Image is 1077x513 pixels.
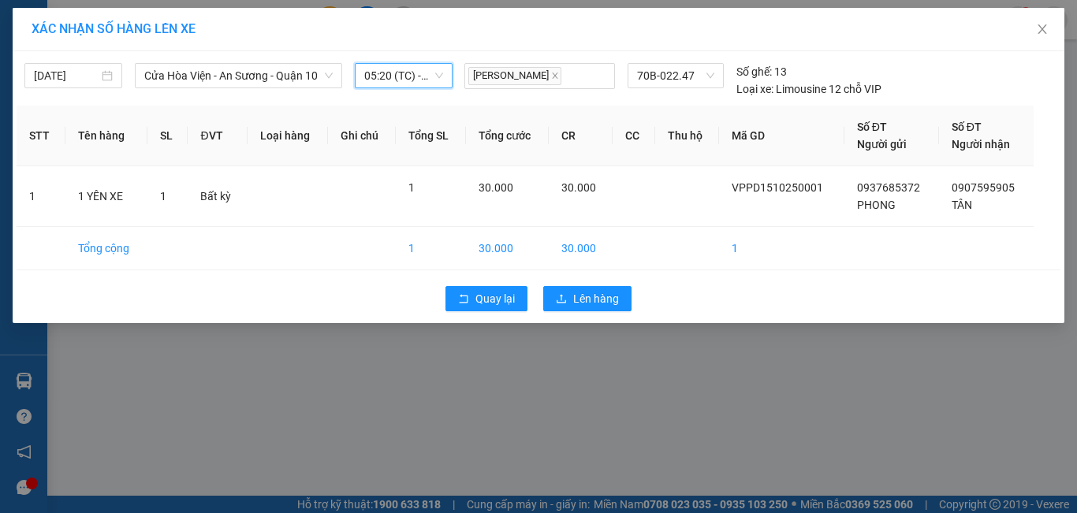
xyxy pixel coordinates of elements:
span: close [551,72,559,80]
th: Tổng SL [396,106,466,166]
button: rollbackQuay lại [445,286,527,311]
span: 30.000 [561,181,596,194]
div: Limousine 12 chỗ VIP [736,80,881,98]
button: uploadLên hàng [543,286,632,311]
span: upload [556,293,567,306]
span: 0907595905 [952,181,1015,194]
th: CC [613,106,655,166]
span: Lên hàng [573,290,619,307]
td: 1 [719,227,844,270]
span: rollback [458,293,469,306]
input: 15/10/2025 [34,67,99,84]
span: 1 [408,181,415,194]
td: 1 YÊN XE [65,166,147,227]
span: 30.000 [479,181,513,194]
span: 1 [160,190,166,203]
span: Người gửi [857,138,907,151]
span: PHONG [857,199,896,211]
span: Loại xe: [736,80,773,98]
th: Tổng cước [466,106,549,166]
span: close [1036,23,1049,35]
th: Mã GD [719,106,844,166]
span: VPPD1510250001 [732,181,823,194]
span: XÁC NHẬN SỐ HÀNG LÊN XE [32,21,196,36]
span: 70B-022.47 [637,64,714,87]
th: Loại hàng [248,106,328,166]
th: Ghi chú [328,106,396,166]
button: Close [1020,8,1064,52]
span: [PERSON_NAME] [468,67,561,85]
th: ĐVT [188,106,248,166]
td: 30.000 [466,227,549,270]
td: 1 [17,166,65,227]
th: STT [17,106,65,166]
div: 13 [736,63,787,80]
th: CR [549,106,613,166]
td: Bất kỳ [188,166,248,227]
td: 30.000 [549,227,613,270]
th: SL [147,106,188,166]
span: 05:20 (TC) - 70B-022.47 [364,64,443,87]
td: Tổng cộng [65,227,147,270]
span: 0937685372 [857,181,920,194]
span: Số ghế: [736,63,772,80]
span: Người nhận [952,138,1010,151]
span: Số ĐT [952,121,982,133]
th: Thu hộ [655,106,719,166]
span: down [324,71,334,80]
span: Cửa Hòa Viện - An Sương - Quận 10 [144,64,333,87]
th: Tên hàng [65,106,147,166]
span: Quay lại [475,290,515,307]
span: Số ĐT [857,121,887,133]
span: TÂN [952,199,972,211]
td: 1 [396,227,466,270]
